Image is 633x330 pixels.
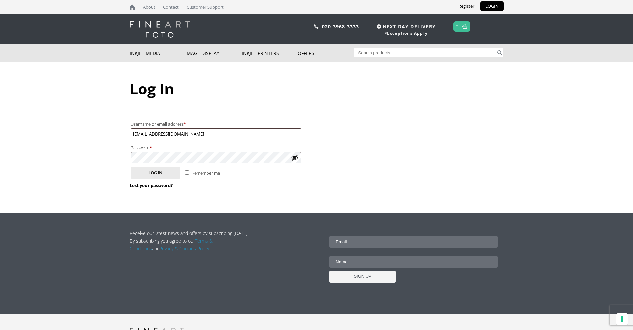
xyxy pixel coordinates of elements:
[130,21,190,38] img: logo-white.svg
[185,44,242,62] a: Image Display
[322,23,359,30] a: 020 3968 3333
[130,78,504,99] h1: Log In
[131,143,301,152] label: Password
[130,238,213,252] a: Terms & Conditions
[354,48,496,57] input: Search products…
[616,313,628,325] button: Your consent preferences for tracking technologies
[130,229,252,252] p: Receive our latest news and offers by subscribing [DATE]! By subscribing you agree to our and
[159,245,210,252] a: Privacy & Cookies Policy.
[131,120,301,128] label: Username or email address
[131,167,180,179] button: Log in
[130,182,173,188] a: Lost your password?
[185,170,189,175] input: Remember me
[291,154,298,161] button: Show password
[496,48,504,57] button: Search
[462,24,467,29] img: basket.svg
[329,271,396,283] input: SIGN UP
[192,170,220,176] span: Remember me
[242,44,298,62] a: Inkjet Printers
[329,256,498,268] input: Name
[329,236,498,248] input: Email
[130,44,186,62] a: Inkjet Media
[377,24,381,29] img: time.svg
[480,1,504,11] a: LOGIN
[456,22,459,31] a: 0
[453,1,479,11] a: Register
[298,44,354,62] a: Offers
[314,24,319,29] img: phone.svg
[387,30,428,36] a: Exceptions Apply
[375,23,436,30] span: NEXT DAY DELIVERY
